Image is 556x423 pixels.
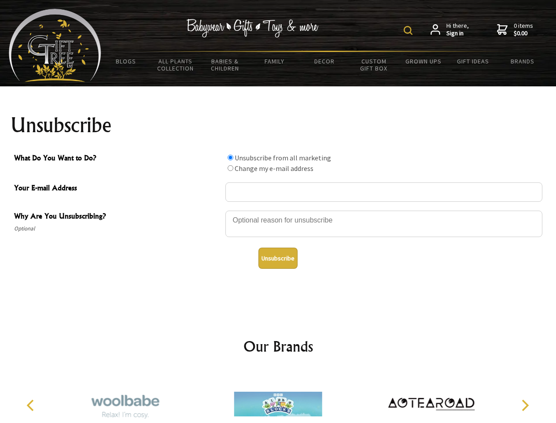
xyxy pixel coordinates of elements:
[11,115,546,136] h1: Unsubscribe
[14,152,221,165] span: What Do You Want to Do?
[228,155,233,160] input: What Do You Want to Do?
[497,22,533,37] a: 0 items$0.00
[250,52,300,70] a: Family
[398,52,448,70] a: Grown Ups
[299,52,349,70] a: Decor
[431,22,469,37] a: Hi there,Sign in
[22,396,41,415] button: Previous
[349,52,399,78] a: Custom Gift Box
[448,52,498,70] a: Gift Ideas
[514,22,533,37] span: 0 items
[14,223,221,234] span: Optional
[404,26,412,35] img: product search
[446,22,469,37] span: Hi there,
[446,30,469,37] strong: Sign in
[498,52,548,70] a: Brands
[258,248,298,269] button: Unsubscribe
[514,30,533,37] strong: $0.00
[515,396,534,415] button: Next
[14,211,221,223] span: Why Are You Unsubscribing?
[151,52,201,78] a: All Plants Collection
[235,164,313,173] label: Change my e-mail address
[101,52,151,70] a: BLOGS
[200,52,250,78] a: Babies & Children
[187,19,319,37] img: Babywear - Gifts - Toys & more
[235,153,331,162] label: Unsubscribe from all marketing
[18,336,539,357] h2: Our Brands
[14,182,221,195] span: Your E-mail Address
[228,165,233,171] input: What Do You Want to Do?
[225,182,542,202] input: Your E-mail Address
[225,211,542,237] textarea: Why Are You Unsubscribing?
[9,9,101,82] img: Babyware - Gifts - Toys and more...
